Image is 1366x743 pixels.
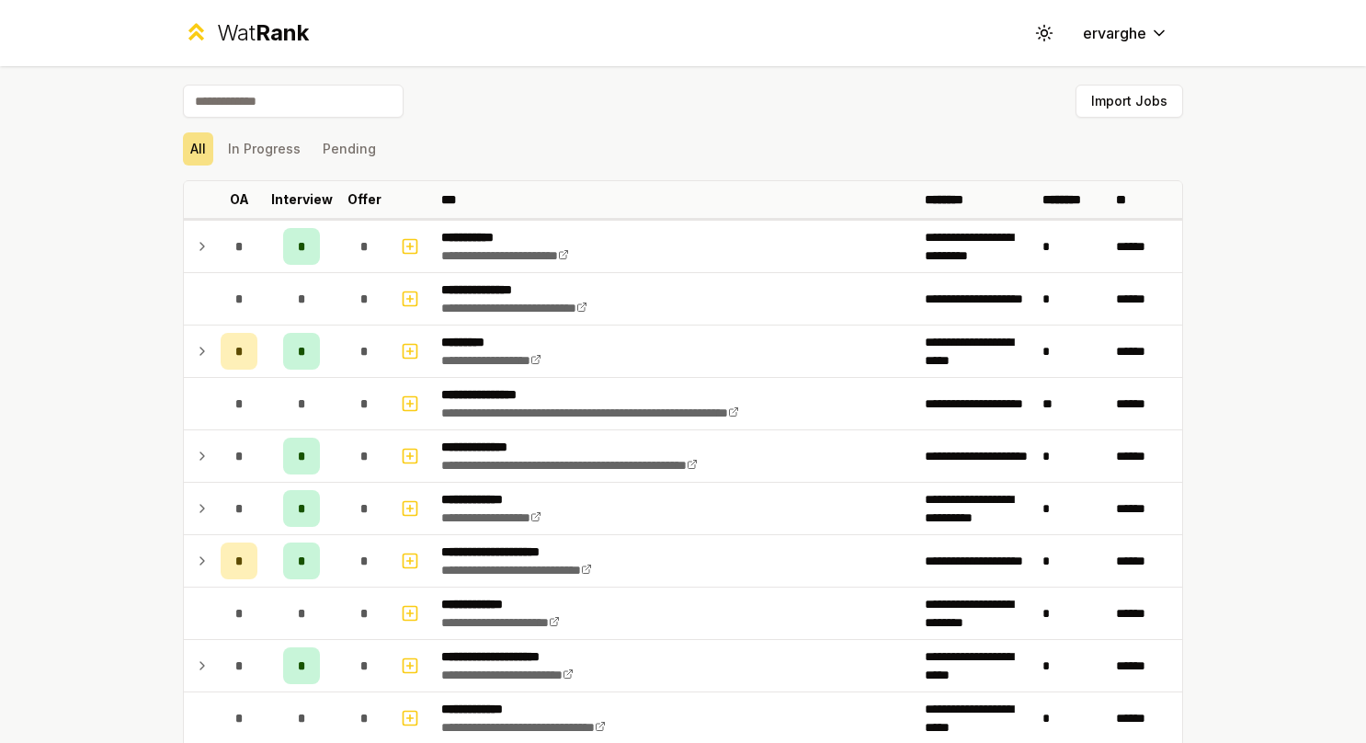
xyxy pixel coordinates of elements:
p: Offer [347,190,381,209]
span: Rank [256,19,309,46]
button: Import Jobs [1076,85,1183,118]
button: In Progress [221,132,308,166]
button: All [183,132,213,166]
p: OA [230,190,249,209]
p: Interview [271,190,333,209]
button: Pending [315,132,383,166]
button: ervarghe [1068,17,1183,50]
div: Wat [217,18,309,48]
a: WatRank [183,18,309,48]
span: ervarghe [1083,22,1146,44]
